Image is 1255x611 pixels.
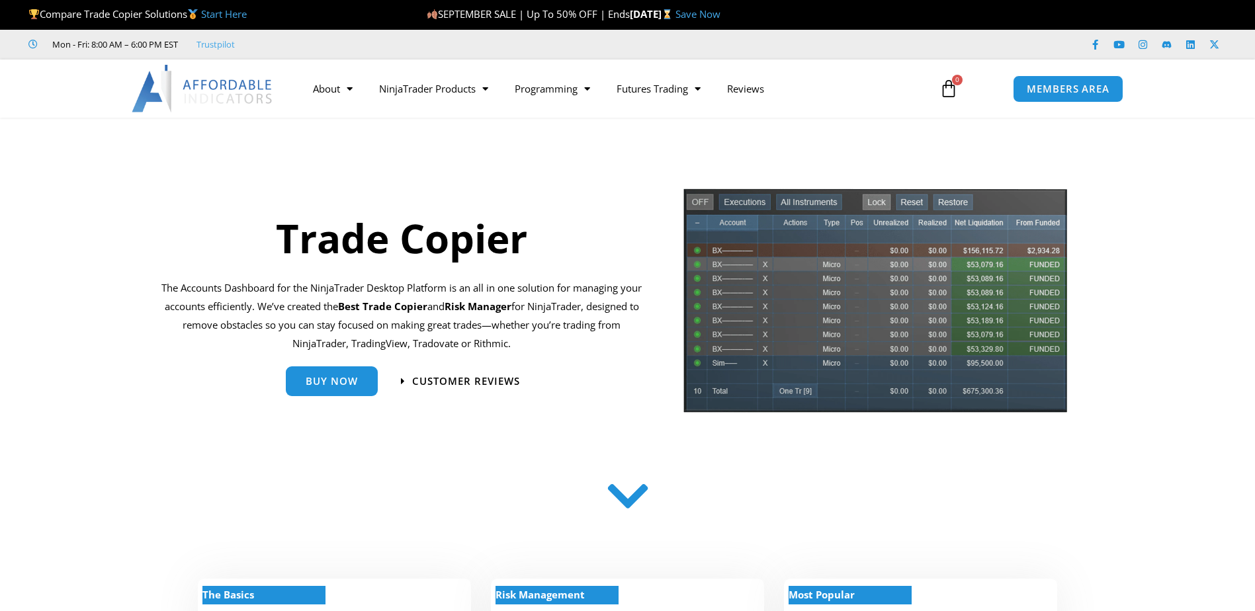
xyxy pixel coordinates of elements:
[196,36,235,52] a: Trustpilot
[714,73,777,104] a: Reviews
[1013,75,1123,102] a: MEMBERS AREA
[401,376,520,386] a: Customer Reviews
[682,187,1068,423] img: tradecopier | Affordable Indicators – NinjaTrader
[29,9,39,19] img: 🏆
[188,9,198,19] img: 🥇
[300,73,924,104] nav: Menu
[501,73,603,104] a: Programming
[366,73,501,104] a: NinjaTrader Products
[952,75,963,85] span: 0
[306,376,358,386] span: Buy Now
[300,73,366,104] a: About
[496,588,585,601] strong: Risk Management
[630,7,675,20] strong: [DATE]
[286,366,378,396] a: Buy Now
[920,69,978,108] a: 0
[789,588,855,601] strong: Most Popular
[132,65,274,112] img: LogoAI | Affordable Indicators – NinjaTrader
[445,300,511,313] strong: Risk Manager
[49,36,178,52] span: Mon - Fri: 8:00 AM – 6:00 PM EST
[427,9,437,19] img: 🍂
[603,73,714,104] a: Futures Trading
[675,7,720,20] a: Save Now
[338,300,427,313] b: Best Trade Copier
[662,9,672,19] img: ⌛
[201,7,247,20] a: Start Here
[161,279,642,352] p: The Accounts Dashboard for the NinjaTrader Desktop Platform is an all in one solution for managin...
[1027,84,1109,94] span: MEMBERS AREA
[202,588,254,601] strong: The Basics
[28,7,247,20] span: Compare Trade Copier Solutions
[161,210,642,266] h1: Trade Copier
[412,376,520,386] span: Customer Reviews
[427,7,630,20] span: SEPTEMBER SALE | Up To 50% OFF | Ends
